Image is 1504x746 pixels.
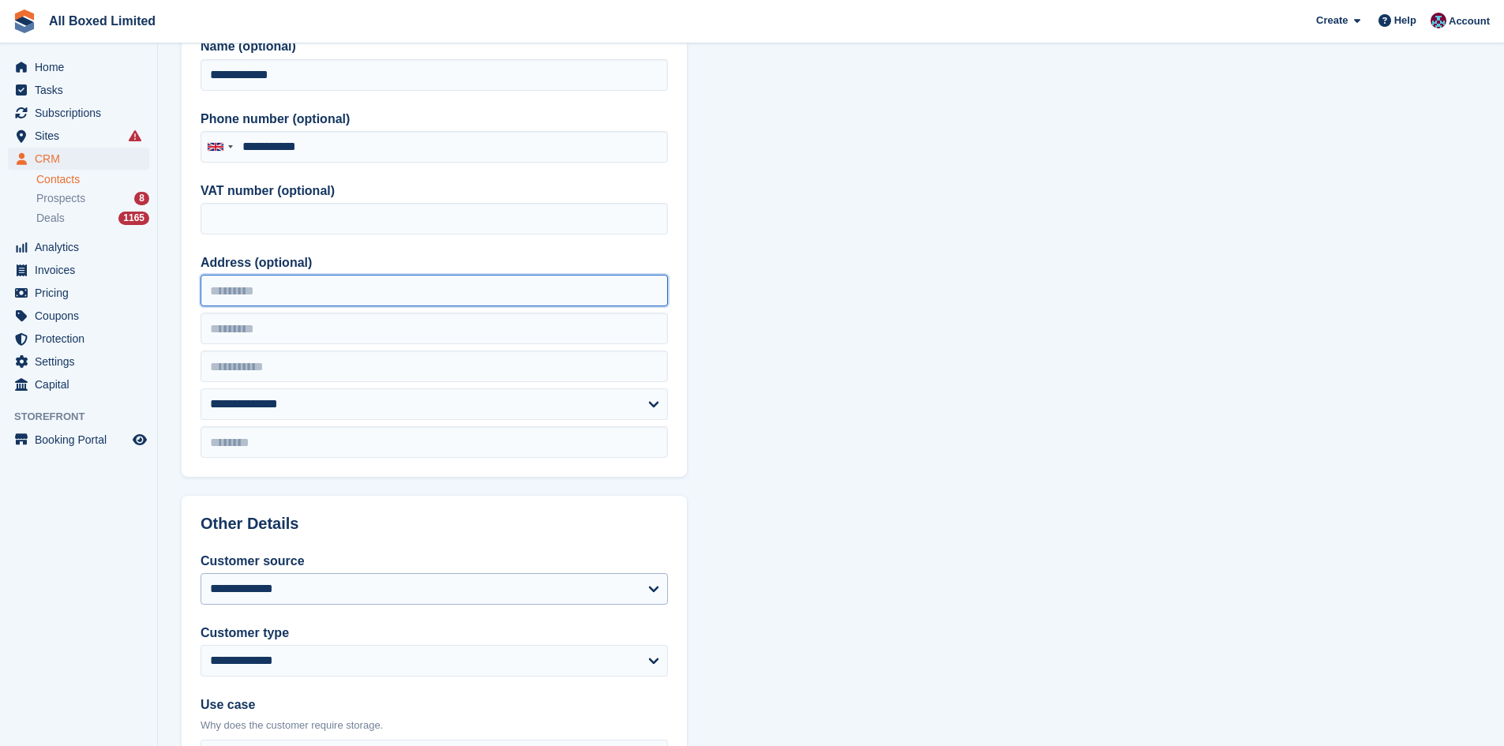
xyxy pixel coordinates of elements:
label: Phone number (optional) [201,110,668,129]
a: menu [8,373,149,395]
label: Address (optional) [201,253,668,272]
a: Contacts [36,172,149,187]
a: Prospects 8 [36,190,149,207]
span: Protection [35,328,129,350]
span: Help [1394,13,1416,28]
a: Preview store [130,430,149,449]
h2: Other Details [201,515,668,533]
div: United Kingdom: +44 [201,132,238,162]
span: Booking Portal [35,429,129,451]
label: VAT number (optional) [201,182,668,201]
span: Coupons [35,305,129,327]
span: Create [1316,13,1348,28]
img: stora-icon-8386f47178a22dfd0bd8f6a31ec36ba5ce8667c1dd55bd0f319d3a0aa187defe.svg [13,9,36,33]
div: 1165 [118,212,149,225]
span: Storefront [14,409,157,425]
label: Customer source [201,552,668,571]
a: menu [8,351,149,373]
a: menu [8,148,149,170]
span: Capital [35,373,129,395]
a: menu [8,102,149,124]
p: Why does the customer require storage. [201,718,668,733]
span: Settings [35,351,129,373]
a: menu [8,236,149,258]
span: Analytics [35,236,129,258]
a: Deals 1165 [36,210,149,227]
img: Eliza Goss [1431,13,1446,28]
span: Subscriptions [35,102,129,124]
a: menu [8,328,149,350]
span: Account [1449,13,1490,29]
label: Customer type [201,624,668,643]
span: Deals [36,211,65,226]
a: menu [8,429,149,451]
span: Tasks [35,79,129,101]
a: All Boxed Limited [43,8,162,34]
span: CRM [35,148,129,170]
a: menu [8,79,149,101]
span: Home [35,56,129,78]
a: menu [8,56,149,78]
a: menu [8,125,149,147]
span: Invoices [35,259,129,281]
span: Prospects [36,191,85,206]
div: 8 [134,192,149,205]
label: Name (optional) [201,37,668,56]
span: Sites [35,125,129,147]
span: Pricing [35,282,129,304]
a: menu [8,259,149,281]
label: Use case [201,695,668,714]
i: Smart entry sync failures have occurred [129,129,141,142]
a: menu [8,282,149,304]
a: menu [8,305,149,327]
